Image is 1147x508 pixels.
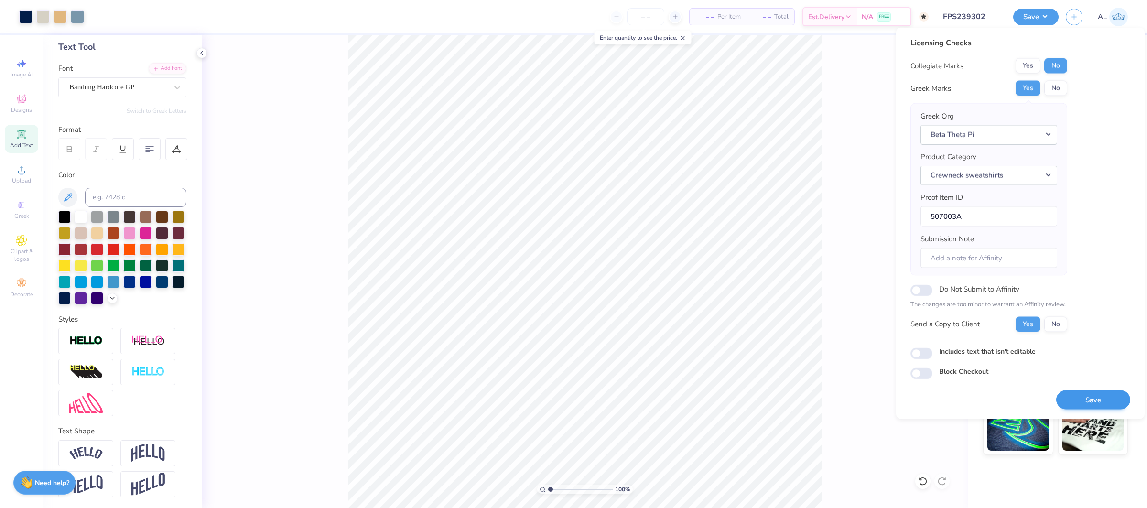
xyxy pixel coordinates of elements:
div: Enter quantity to see the price. [595,31,692,44]
span: Greek [14,212,29,220]
img: 3d Illusion [69,365,103,380]
img: Shadow [131,335,165,347]
p: The changes are too minor to warrant an Affinity review. [910,300,1067,310]
span: Upload [12,177,31,184]
div: Licensing Checks [910,37,1067,49]
label: Greek Org [920,111,954,122]
button: Yes [1016,58,1040,74]
img: Glow in the Dark Ink [987,403,1049,451]
button: Switch to Greek Letters [127,107,186,115]
label: Font [58,63,73,74]
input: – – [627,8,664,25]
span: Image AI [11,71,33,78]
button: Yes [1016,316,1040,332]
input: Add a note for Affinity [920,248,1057,268]
input: e.g. 7428 c [85,188,186,207]
span: N/A [862,12,873,22]
div: Send a Copy to Client [910,319,980,330]
span: AL [1098,11,1107,22]
img: Free Distort [69,393,103,413]
div: Add Font [149,63,186,74]
a: AL [1098,8,1128,26]
button: Crewneck sweatshirts [920,165,1057,185]
span: Per Item [717,12,741,22]
img: Arc [69,447,103,460]
span: Decorate [10,291,33,298]
span: Clipart & logos [5,248,38,263]
input: Untitled Design [936,7,1006,26]
div: Styles [58,314,186,325]
label: Product Category [920,151,976,162]
strong: Need help? [35,478,69,487]
div: Format [58,124,187,135]
img: Water based Ink [1062,403,1124,451]
img: Angela Legaspi [1109,8,1128,26]
label: Do Not Submit to Affinity [939,283,1019,295]
label: Block Checkout [939,366,988,376]
img: Rise [131,473,165,496]
div: Greek Marks [910,83,951,94]
button: No [1044,58,1067,74]
div: Text Shape [58,426,186,437]
span: – – [695,12,714,22]
button: No [1044,316,1067,332]
label: Proof Item ID [920,192,963,203]
span: FREE [879,13,889,20]
button: Save [1056,390,1130,410]
span: Est. Delivery [808,12,844,22]
img: Arch [131,444,165,462]
span: Add Text [10,141,33,149]
img: Flag [69,475,103,494]
div: Text Tool [58,41,186,54]
div: Collegiate Marks [910,60,963,71]
img: Negative Space [131,367,165,378]
button: Save [1013,9,1059,25]
button: No [1044,81,1067,96]
span: Total [774,12,789,22]
span: Designs [11,106,32,114]
button: Yes [1016,81,1040,96]
span: – – [752,12,771,22]
div: Color [58,170,186,181]
span: 100 % [615,485,630,494]
label: Includes text that isn't editable [939,346,1036,356]
label: Submission Note [920,234,974,245]
img: Stroke [69,335,103,346]
button: Beta Theta Pi [920,125,1057,144]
